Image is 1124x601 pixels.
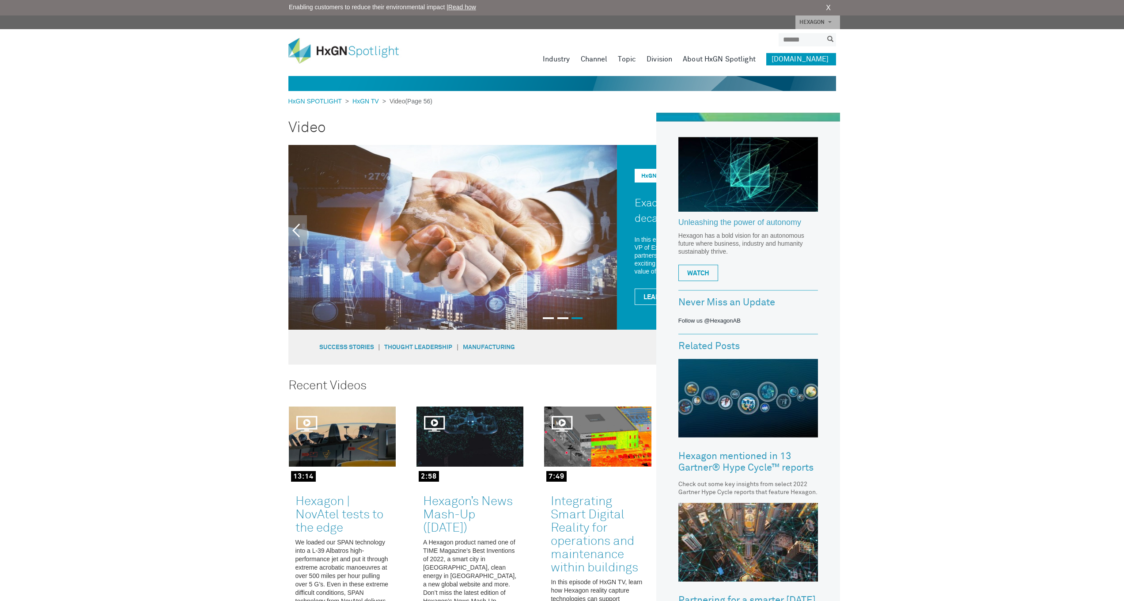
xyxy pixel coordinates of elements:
img: Hexagon_CorpVideo_Pod_RR_2.jpg [678,137,818,212]
img: HxGN Spotlight [288,38,412,64]
a: Exact Metrology and Hexagon: A decades-long partnership [635,198,787,224]
a: Success Stories [319,344,374,350]
a: Previous [288,215,307,246]
a: HxGN TV [641,173,665,179]
div: > > (Page 56) [288,97,432,106]
img: Partnering for a smarter tomorrow [678,503,818,582]
p: In this episode of HxGN TV, we sat down with [PERSON_NAME], VP of Exact Metrology, who discusses ... [635,236,818,275]
img: Hexagon mentioned in 13 Gartner® Hype Cycle™ reports [678,359,818,437]
a: Follow us @HexagonAB [678,317,741,324]
div: Check out some key insights from select 2022 Gartner Hype Cycle reports that feature Hexagon. [678,480,818,496]
a: X [826,3,831,13]
h2: Video [288,113,652,143]
a: Thought Leadership [384,344,452,350]
a: Manufacturing [463,344,515,350]
a: Unleashing the power of autonomy [678,218,818,232]
h3: Never Miss an Update [678,297,818,308]
a: WATCH [678,265,718,281]
h3: Related Posts [678,341,818,352]
a: HxGN TV [349,98,382,105]
h3: Recent Videos [288,379,652,393]
a: HxGN SPOTLIGHT [288,98,345,105]
p: Hexagon has a bold vision for an autonomous future where business, industry and humanity sustaina... [678,232,818,255]
a: About HxGN Spotlight [683,53,756,65]
a: Industry [543,53,570,65]
a: [DOMAIN_NAME] [766,53,836,65]
span: Enabling customers to reduce their environmental impact | [289,3,476,12]
span: Video [386,98,405,105]
a: HEXAGON [795,15,840,29]
a: Learn More [635,289,693,305]
span: | [374,343,385,351]
img: Exact Metrology and Hexagon: A decades-long partnership [288,145,617,330]
a: Topic [618,53,636,65]
a: Read how [448,4,476,11]
a: Division [647,53,672,65]
span: | [452,343,463,351]
a: Channel [581,53,608,65]
a: Hexagon mentioned in 13 Gartner® Hype Cycle™ reports [678,444,818,480]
